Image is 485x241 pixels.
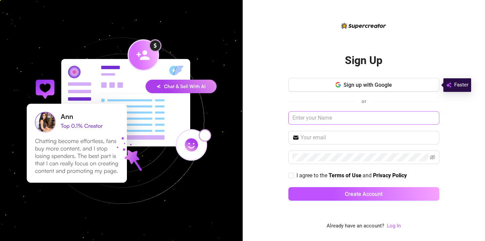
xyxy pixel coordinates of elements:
img: svg%3e [446,81,451,89]
span: and [362,172,373,179]
button: Sign up with Google [288,78,439,92]
a: Privacy Policy [373,172,407,179]
input: Your email [301,134,435,142]
button: Create Account [288,187,439,201]
strong: Terms of Use [329,172,361,179]
span: I agree to the [296,172,329,179]
span: Sign up with Google [344,82,392,88]
a: Terms of Use [329,172,361,179]
span: Faster [454,81,468,89]
img: logo-BBDzfeDw.svg [341,23,386,29]
a: Log In [387,223,401,229]
span: Create Account [345,191,382,197]
strong: Privacy Policy [373,172,407,179]
a: Log In [387,222,401,230]
span: Already have an account? [327,222,384,230]
span: eye-invisible [430,155,435,160]
img: signup-background-D0MIrEPF.svg [4,3,238,238]
h2: Sign Up [345,54,382,67]
span: or [361,98,366,104]
input: Enter your Name [288,111,439,125]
